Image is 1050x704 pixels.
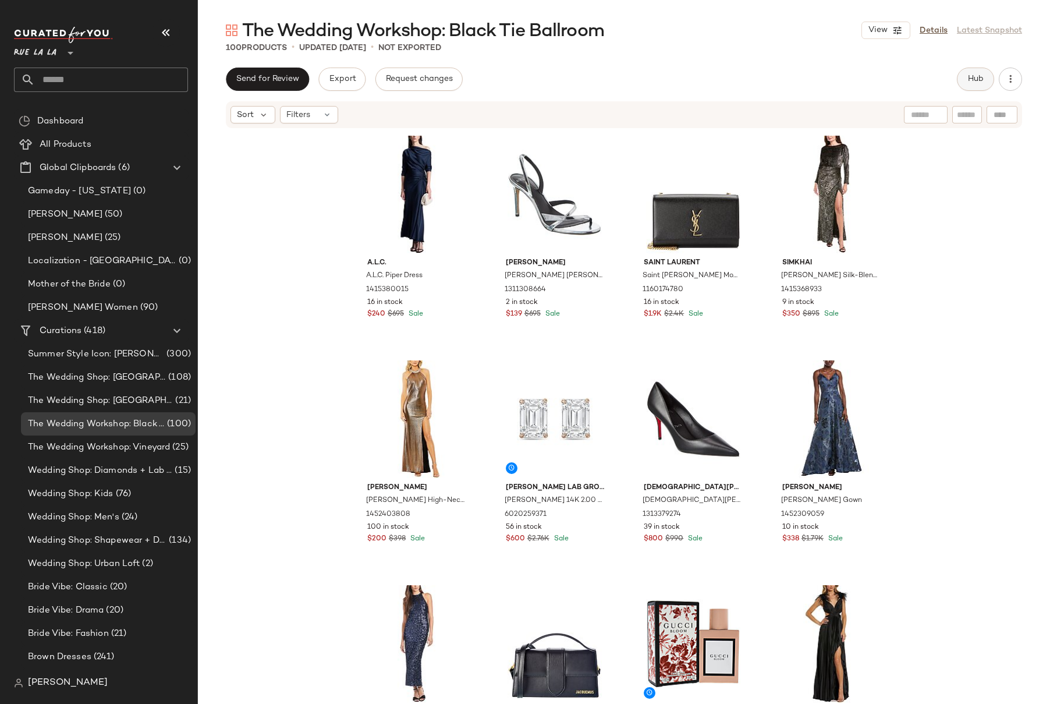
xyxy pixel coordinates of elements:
[173,394,191,408] span: (21)
[28,418,165,431] span: The Wedding Workshop: Black Tie Ballroom
[524,309,541,320] span: $695
[861,22,910,39] button: View
[28,301,138,314] span: [PERSON_NAME] Women
[643,496,741,506] span: [DEMOGRAPHIC_DATA][PERSON_NAME] Miss Z 80 Leather Pump
[28,185,131,198] span: Gameday - [US_STATE]
[644,483,742,493] span: [DEMOGRAPHIC_DATA][PERSON_NAME]
[378,42,441,54] p: Not Exported
[920,24,948,37] a: Details
[781,285,822,295] span: 1415368933
[358,360,475,478] img: 1452403808_RLLATH.jpg
[28,371,166,384] span: The Wedding Shop: [GEOGRAPHIC_DATA]
[543,310,560,318] span: Sale
[496,360,613,478] img: 6020259371_RLLATH.jpg
[643,285,683,295] span: 1160174780
[367,483,466,493] span: [PERSON_NAME]
[237,109,254,121] span: Sort
[801,534,824,544] span: $1.79K
[781,510,824,520] span: 1452309059
[14,27,113,43] img: cfy_white_logo.C9jOOHJF.svg
[28,487,113,501] span: Wedding Shop: Kids
[176,254,191,268] span: (0)
[371,41,374,55] span: •
[358,585,475,703] img: 1452343244_RLLATH.jpg
[782,522,819,533] span: 10 in stock
[226,68,309,91] button: Send for Review
[496,585,613,703] img: 1160187443_RLLATH.jpg
[102,208,123,221] span: (50)
[505,285,546,295] span: 1311308664
[165,418,191,431] span: (100)
[358,136,475,253] img: 1415380015_RLLATH.jpg
[686,310,703,318] span: Sale
[138,301,158,314] span: (90)
[28,464,172,477] span: Wedding Shop: Diamonds + Lab Diamonds
[286,109,310,121] span: Filters
[113,487,132,501] span: (76)
[782,258,881,268] span: SIMKHAI
[172,464,191,477] span: (15)
[506,258,604,268] span: [PERSON_NAME]
[28,394,173,408] span: The Wedding Shop: [GEOGRAPHIC_DATA]
[644,309,662,320] span: $1.9K
[28,604,104,617] span: Bride Vibe: Drama
[803,309,820,320] span: $895
[40,161,116,175] span: Global Clipboards
[773,585,890,703] img: 1452403819_RLLATH.jpg
[28,581,108,594] span: Bride Vibe: Classic
[236,75,299,84] span: Send for Review
[506,522,542,533] span: 56 in stock
[299,42,366,54] p: updated [DATE]
[664,309,684,320] span: $2.4K
[644,258,742,268] span: Saint Laurent
[643,510,681,520] span: 1313379274
[366,271,423,281] span: A.L.C. Piper Dress
[773,136,890,253] img: 1415368933_RLLATH.jpg
[506,298,538,308] span: 2 in stock
[28,650,91,664] span: Brown Dresses
[366,510,410,520] span: 1452403808
[665,534,683,544] span: $990
[781,271,879,281] span: [PERSON_NAME] Silk-Blend Gown
[28,534,166,547] span: Wedding Shop: Shapewear + Day of Prep
[506,483,604,493] span: [PERSON_NAME] Lab Grown Diamonds
[782,534,799,544] span: $338
[644,298,679,308] span: 16 in stock
[527,534,549,544] span: $2.76K
[28,348,164,361] span: Summer Style Icon: [PERSON_NAME]
[505,496,603,506] span: [PERSON_NAME] 14K 2.00 ct. [GEOGRAPHIC_DATA]. Lab-Grown Diamond Earrings
[389,534,406,544] span: $398
[14,40,56,61] span: Rue La La
[28,254,176,268] span: Localization - [GEOGRAPHIC_DATA]
[375,68,463,91] button: Request changes
[367,522,409,533] span: 100 in stock
[226,24,237,36] img: svg%3e
[505,271,603,281] span: [PERSON_NAME] [PERSON_NAME] 85 Leather Slingback Sandal
[552,535,569,543] span: Sale
[28,511,119,524] span: Wedding Shop: Men's
[781,496,862,506] span: [PERSON_NAME] Gown
[226,44,242,52] span: 100
[108,581,127,594] span: (20)
[496,136,613,253] img: 1311308664_RLLATH.jpg
[967,75,984,84] span: Hub
[111,278,125,291] span: (0)
[366,496,464,506] span: [PERSON_NAME] High-Neck Crystal Detail Metallic Slit Gown
[81,324,105,338] span: (418)
[408,535,425,543] span: Sale
[102,231,121,245] span: (25)
[367,298,403,308] span: 16 in stock
[634,136,751,253] img: 1160174780_RLLATH.jpg
[28,627,109,641] span: Bride Vibe: Fashion
[40,138,91,151] span: All Products
[406,310,423,318] span: Sale
[644,534,663,544] span: $800
[170,441,189,454] span: (25)
[686,535,703,543] span: Sale
[782,309,800,320] span: $350
[14,678,23,688] img: svg%3e
[388,309,404,320] span: $695
[119,511,138,524] span: (24)
[644,522,680,533] span: 39 in stock
[116,161,129,175] span: (6)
